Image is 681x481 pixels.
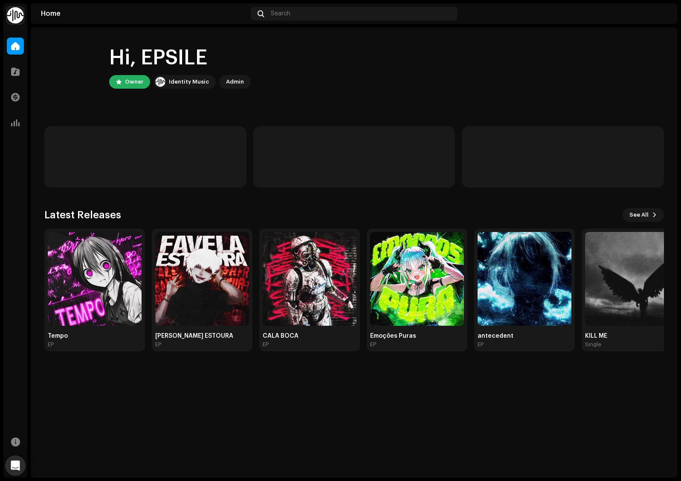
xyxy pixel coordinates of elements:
img: 7634199c-887e-4490-b6aa-987d75db7def [44,41,96,92]
div: Identity Music [169,77,209,87]
div: EP [48,341,54,348]
button: See All [623,208,664,222]
img: 6bef8ffe-e104-44ec-acad-893658b0c34f [48,232,142,326]
h3: Latest Releases [44,208,121,222]
div: Emoções Puras [370,333,464,339]
img: 7634199c-887e-4490-b6aa-987d75db7def [654,7,667,20]
img: 0f74c21f-6d1c-4dbc-9196-dbddad53419e [7,7,24,24]
div: Home [41,10,247,17]
div: [PERSON_NAME] ESTOURA [155,333,249,339]
img: 61563128-9a47-44c6-8d8b-f0142d56fa9a [263,232,356,326]
span: Search [271,10,290,17]
div: Single [585,341,601,348]
div: EP [263,341,269,348]
img: 04b4f542-6d53-4e2b-898e-4377e3d733fc [585,232,679,326]
div: Tempo [48,333,142,339]
div: Hi, EPSILE [109,44,251,72]
div: EP [155,341,161,348]
div: Open Intercom Messenger [5,455,26,476]
img: 80143b2c-f674-4bfd-943c-b2891bb52d19 [370,232,464,326]
div: CALA BOCA [263,333,356,339]
span: See All [629,206,649,223]
div: Owner [125,77,143,87]
img: 0f74c21f-6d1c-4dbc-9196-dbddad53419e [155,77,165,87]
img: d99cab1e-3de3-4b6c-a5ae-5a33a566e4eb [155,232,249,326]
div: EP [370,341,376,348]
div: antecedent [478,333,571,339]
div: Admin [226,77,244,87]
img: c5c7a26b-0d11-43c7-8801-0e540b875498 [478,232,571,326]
div: KILL ME [585,333,679,339]
div: EP [478,341,484,348]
